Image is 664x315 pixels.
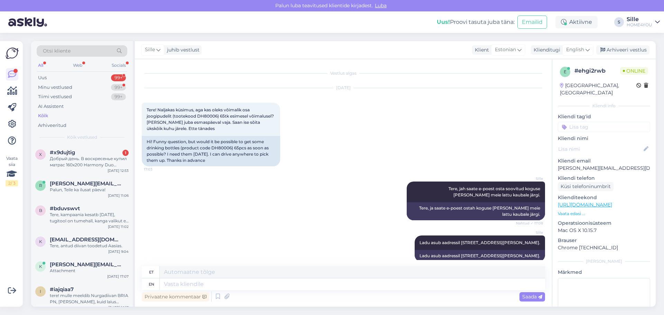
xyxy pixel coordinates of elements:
[449,186,541,197] span: Tere, jah saate e-poest osta soovitud koguse [PERSON_NAME] meie lattu kaubale järgi.
[437,19,450,25] b: Uus!
[110,61,127,70] div: Socials
[558,103,650,109] div: Kliendi info
[38,74,47,81] div: Uus
[614,17,624,27] div: S
[50,237,122,243] span: kai@nuad.ee
[50,205,80,212] span: #bduvswvt
[108,224,129,229] div: [DATE] 11:02
[164,46,200,54] div: juhib vestlust
[558,194,650,201] p: Klienditeekond
[107,274,129,279] div: [DATE] 17:07
[566,46,584,54] span: English
[558,237,650,244] p: Brauser
[558,202,612,208] a: [URL][DOMAIN_NAME]
[558,165,650,172] p: [PERSON_NAME][EMAIL_ADDRESS][DOMAIN_NAME]
[558,211,650,217] p: Vaata edasi ...
[516,221,543,226] span: Nähtud ✓ 17:08
[558,227,650,234] p: Mac OS X 10.15.7
[517,176,543,181] span: Sille
[122,150,129,156] div: 1
[111,93,126,100] div: 99+
[373,2,389,9] span: Luba
[558,220,650,227] p: Operatsioonisüsteem
[560,82,636,96] div: [GEOGRAPHIC_DATA], [GEOGRAPHIC_DATA]
[39,183,42,188] span: r
[40,289,41,294] span: i
[50,212,129,224] div: Tere, kampaania kesatb [DATE], tugitool on tumehall, kanga valikut ei ole.
[50,149,75,156] span: #x9dujtig
[38,103,64,110] div: AI Assistent
[50,293,129,305] div: tere! mulle meeldib Nurgadiivan BRIA PN, [PERSON_NAME], kuid laius kahjuks ei sobi. kas on võimal...
[596,45,649,55] div: Arhiveeri vestlus
[50,180,122,187] span: robert_paal@icloud.com
[627,22,652,28] div: HOME4YOU
[147,107,275,131] span: Tere! Naljakas küsimus, aga kas oleks võimalik osa joogipudelit (tootekood DH80006) 65tk esimesel...
[39,239,42,244] span: k
[37,61,45,70] div: All
[574,67,620,75] div: # ehgi2rwb
[108,305,129,310] div: [DATE] 16:17
[531,46,560,54] div: Klienditugi
[558,113,650,120] p: Kliendi tag'id
[111,84,126,91] div: 99+
[43,47,71,55] span: Otsi kliente
[149,266,154,278] div: et
[620,67,648,75] span: Online
[38,112,48,119] div: Kõik
[39,264,42,269] span: k
[555,16,598,28] div: Aktiivne
[558,175,650,182] p: Kliendi telefon
[407,202,545,220] div: Tere, ja saate e-poest ostah koguse [PERSON_NAME] meie lattu kaubale järgi.
[50,268,129,274] div: Attachment
[419,240,540,245] span: Ladu asub aadressil [STREET_ADDRESS][PERSON_NAME].
[142,85,545,91] div: [DATE]
[111,74,126,81] div: 99+
[108,249,129,254] div: [DATE] 9:04
[38,93,72,100] div: Tiimi vestlused
[50,187,129,193] div: Palun, Teile ka ilusat päeva!
[558,244,650,251] p: Chrome [TECHNICAL_ID]
[517,230,543,235] span: Sille
[108,193,129,198] div: [DATE] 11:06
[142,136,280,166] div: Hi! Funny question, but would it be possible to get some drinking bottles (product code DH80006) ...
[564,69,566,74] span: e
[558,122,650,132] input: Lisa tag
[558,182,614,191] div: Küsi telefoninumbrit
[38,84,72,91] div: Minu vestlused
[144,167,170,172] span: 17:03
[145,46,155,54] span: Sille
[558,145,642,153] input: Lisa nimi
[50,261,122,268] span: kristel@avaron.com
[522,294,542,300] span: Saada
[495,46,516,54] span: Estonian
[67,134,97,140] span: Kõik vestlused
[50,243,129,249] div: Tere, antud diivan toodetud Aasias.
[6,180,18,186] div: 2 / 3
[558,269,650,276] p: Märkmed
[39,152,42,157] span: x
[627,17,660,28] a: SilleHOME4YOU
[558,258,650,265] div: [PERSON_NAME]
[558,135,650,142] p: Kliendi nimi
[437,18,515,26] div: Proovi tasuta juba täna:
[72,61,84,70] div: Web
[142,70,545,76] div: Vestlus algas
[149,278,154,290] div: en
[39,208,42,213] span: b
[558,157,650,165] p: Kliendi email
[415,250,545,262] div: Ladu asub aadressil [STREET_ADDRESS][PERSON_NAME].
[627,17,652,22] div: Sille
[6,47,19,60] img: Askly Logo
[50,156,129,168] div: Добрый день. В воскресенье купил матрас 160х200 Harmony Duo Season в магазине Fama Narva. На мест...
[108,168,129,173] div: [DATE] 12:53
[472,46,489,54] div: Klient
[6,155,18,186] div: Vaata siia
[517,16,547,29] button: Emailid
[38,122,66,129] div: Arhiveeritud
[142,292,209,302] div: Privaatne kommentaar
[50,286,74,293] span: #iajqiaa7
